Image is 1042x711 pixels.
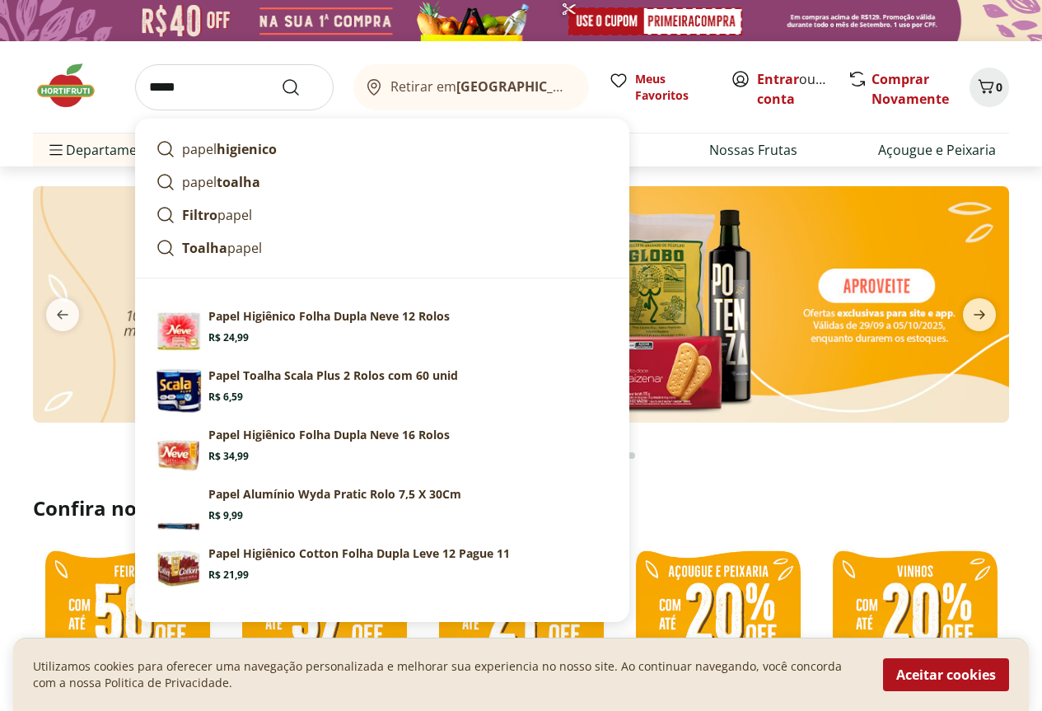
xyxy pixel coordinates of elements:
span: R$ 6,59 [208,391,243,404]
span: Meus Favoritos [635,71,711,104]
img: Principal [156,486,202,532]
span: Departamentos [46,130,165,170]
button: Menu [46,130,66,170]
strong: higienico [217,140,277,158]
button: Aceitar cookies [883,658,1009,691]
img: Principal [156,367,202,414]
span: R$ 34,99 [208,450,249,463]
a: Filtropapel [149,199,615,232]
span: ou [757,69,830,109]
button: next [950,298,1009,331]
img: Principal [156,545,202,592]
a: PrincipalPapel Toalha Scala Plus 2 Rolos com 60 unidR$ 6,59 [149,361,615,420]
a: papeltoalha [149,166,615,199]
b: [GEOGRAPHIC_DATA]/[GEOGRAPHIC_DATA] [456,77,734,96]
a: Açougue e Peixaria [878,140,996,160]
h2: Confira nossos descontos exclusivos [33,495,1009,522]
span: 0 [996,79,1002,95]
button: Retirar em[GEOGRAPHIC_DATA]/[GEOGRAPHIC_DATA] [353,64,589,110]
a: PrincipalPapel Alumínio Wyda Pratic Rolo 7,5 X 30CmR$ 9,99 [149,479,615,539]
p: papel [182,172,260,192]
span: R$ 9,99 [208,509,243,522]
a: Meus Favoritos [609,71,711,104]
a: Comprar Novamente [871,70,949,108]
span: R$ 21,99 [208,568,249,582]
p: papel [182,238,262,258]
strong: Toalha [182,239,227,257]
img: Papel Higiênico Folha Dupla Neve 12 Rolos [156,308,202,354]
strong: toalha [217,173,260,191]
button: previous [33,298,92,331]
p: Papel Higiênico Folha Dupla Neve 12 Rolos [208,308,450,325]
p: Papel Toalha Scala Plus 2 Rolos com 60 unid [208,367,458,384]
a: Toalhapapel [149,232,615,264]
strong: Filtro [182,206,217,224]
p: papel [182,139,277,159]
button: Carrinho [970,68,1009,107]
a: papelhigienico [149,133,615,166]
img: Hortifruti [33,61,115,110]
a: Criar conta [757,70,848,108]
a: Nossas Frutas [709,140,797,160]
p: Utilizamos cookies para oferecer uma navegação personalizada e melhorar sua experiencia no nosso ... [33,658,863,691]
button: Go to page 17 from fs-carousel [625,436,638,475]
input: search [135,64,334,110]
a: Papel Higiênico Folha Dupla Neve 16 RolosPapel Higiênico Folha Dupla Neve 16 RolosR$ 34,99 [149,420,615,479]
button: Submit Search [281,77,320,97]
p: Papel Higiênico Cotton Folha Dupla Leve 12 Pague 11 [208,545,510,562]
p: Papel Higiênico Folha Dupla Neve 16 Rolos [208,427,450,443]
a: PrincipalPapel Higiênico Cotton Folha Dupla Leve 12 Pague 11R$ 21,99 [149,539,615,598]
p: Papel Alumínio Wyda Pratic Rolo 7,5 X 30Cm [208,486,461,503]
a: Papel Higiênico Folha Dupla Neve 12 RolosPapel Higiênico Folha Dupla Neve 12 RolosR$ 24,99 [149,302,615,361]
img: Papel Higiênico Folha Dupla Neve 16 Rolos [156,427,202,473]
span: R$ 24,99 [208,331,249,344]
p: papel [182,205,252,225]
span: Retirar em [390,79,572,94]
a: Entrar [757,70,799,88]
